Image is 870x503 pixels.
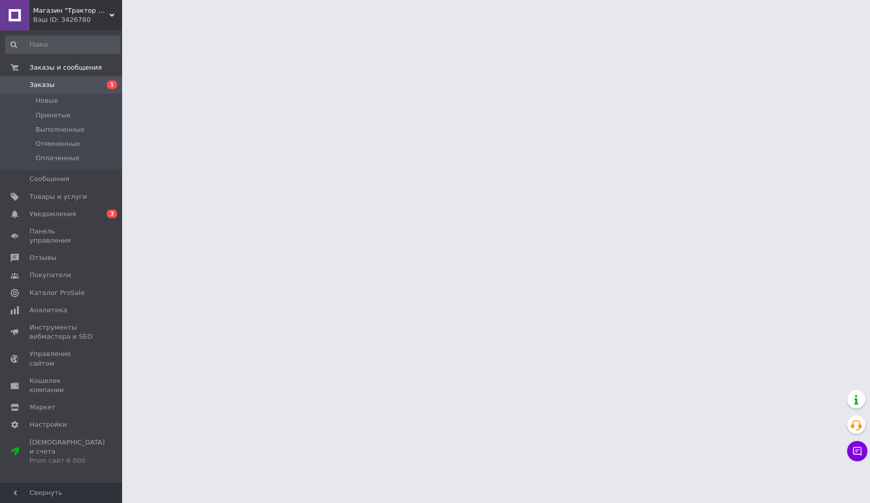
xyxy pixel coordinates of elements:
[30,438,105,466] span: [DEMOGRAPHIC_DATA] и счета
[36,96,58,105] span: Новые
[30,288,84,298] span: Каталог ProSale
[30,306,67,315] span: Аналитика
[36,139,80,149] span: Отмененные
[30,63,102,72] span: Заказы и сообщения
[107,210,117,218] span: 3
[30,80,54,90] span: Заказы
[30,192,87,201] span: Товары и услуги
[30,376,94,395] span: Кошелек компании
[5,36,120,54] input: Поиск
[30,227,94,245] span: Панель управления
[36,111,71,120] span: Принятые
[30,349,94,368] span: Управление сайтом
[30,323,94,341] span: Инструменты вебмастера и SEO
[30,403,55,412] span: Маркет
[36,154,79,163] span: Оплаченные
[33,15,122,24] div: Ваш ID: 3426780
[30,271,71,280] span: Покупатели
[107,80,117,89] span: 1
[30,210,76,219] span: Уведомления
[36,125,84,134] span: Выполненные
[33,6,109,15] span: Магазин "Трактор Плюс"
[847,441,867,461] button: Чат с покупателем
[30,174,69,184] span: Сообщения
[30,420,67,429] span: Настройки
[30,253,56,262] span: Отзывы
[30,456,105,465] div: Prom сайт 6 000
